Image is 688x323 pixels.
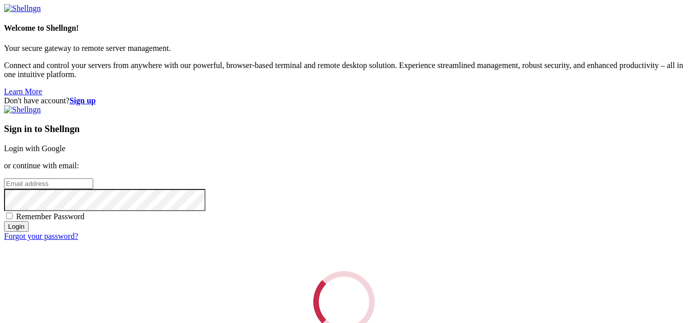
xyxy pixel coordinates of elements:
p: or continue with email: [4,161,684,170]
input: Login [4,221,29,232]
p: Your secure gateway to remote server management. [4,44,684,53]
a: Sign up [70,96,96,105]
p: Connect and control your servers from anywhere with our powerful, browser-based terminal and remo... [4,61,684,79]
h4: Welcome to Shellngn! [4,24,684,33]
input: Remember Password [6,213,13,219]
a: Forgot your password? [4,232,78,240]
h3: Sign in to Shellngn [4,123,684,135]
a: Learn More [4,87,42,96]
input: Email address [4,178,93,189]
span: Remember Password [16,212,85,221]
a: Login with Google [4,144,65,153]
img: Shellngn [4,4,41,13]
img: Shellngn [4,105,41,114]
div: Don't have account? [4,96,684,105]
